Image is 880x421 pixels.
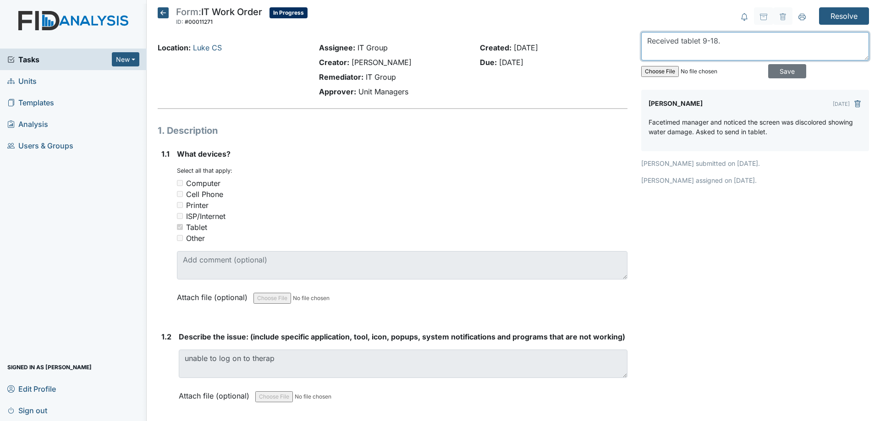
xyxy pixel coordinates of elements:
[480,43,511,52] strong: Created:
[768,64,806,78] input: Save
[177,213,183,219] input: ISP/Internet
[177,167,232,174] small: Select all that apply:
[7,360,92,374] span: Signed in as [PERSON_NAME]
[366,72,396,82] span: IT Group
[352,58,412,67] span: [PERSON_NAME]
[7,382,56,396] span: Edit Profile
[819,7,869,25] input: Resolve
[177,149,231,159] span: What devices?
[176,7,262,27] div: IT Work Order
[514,43,538,52] span: [DATE]
[186,233,205,244] div: Other
[179,332,625,341] span: Describe the issue: (include specific application, tool, icon, popups, system notifications and p...
[112,52,139,66] button: New
[186,211,225,222] div: ISP/Internet
[186,222,207,233] div: Tablet
[358,87,408,96] span: Unit Managers
[7,95,54,109] span: Templates
[7,403,47,417] span: Sign out
[319,43,355,52] strong: Assignee:
[179,350,627,378] textarea: unable to log on to therap
[7,138,73,153] span: Users & Groups
[177,202,183,208] input: Printer
[7,117,48,131] span: Analysis
[177,180,183,186] input: Computer
[186,178,220,189] div: Computer
[186,189,223,200] div: Cell Phone
[319,58,349,67] strong: Creator:
[649,117,862,137] p: Facetimed manager and noticed the screen was discolored showing water damage. Asked to send in ta...
[193,43,222,52] a: Luke CS
[161,148,170,159] label: 1.1
[319,72,363,82] strong: Remediator:
[179,385,253,401] label: Attach file (optional)
[7,74,37,88] span: Units
[176,6,201,17] span: Form:
[649,97,703,110] label: [PERSON_NAME]
[641,159,869,168] p: [PERSON_NAME] submitted on [DATE].
[161,331,171,342] label: 1.2
[499,58,523,67] span: [DATE]
[186,200,209,211] div: Printer
[641,175,869,185] p: [PERSON_NAME] assigned on [DATE].
[177,287,251,303] label: Attach file (optional)
[357,43,388,52] span: IT Group
[269,7,308,18] span: In Progress
[480,58,497,67] strong: Due:
[176,18,183,25] span: ID:
[177,191,183,197] input: Cell Phone
[177,235,183,241] input: Other
[185,18,213,25] span: #00011271
[833,101,850,107] small: [DATE]
[319,87,356,96] strong: Approver:
[158,43,191,52] strong: Location:
[158,124,627,137] h1: 1. Description
[177,224,183,230] input: Tablet
[7,54,112,65] a: Tasks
